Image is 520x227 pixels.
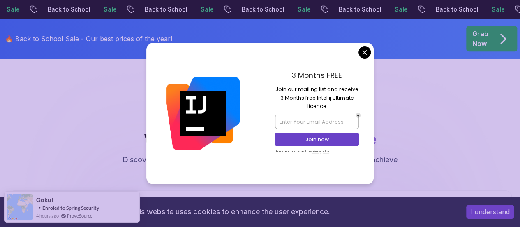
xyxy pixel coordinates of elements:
[5,34,172,44] p: 🔥 Back to School Sale - Our best prices of the year!
[316,5,372,14] p: Back to School
[413,5,469,14] p: Back to School
[36,212,59,219] span: 4 hours ago
[122,5,178,14] p: Back to School
[67,212,92,219] a: ProveSource
[7,194,33,220] img: provesource social proof notification image
[36,204,42,211] span: ->
[6,203,454,221] div: This website uses cookies to enhance the user experience.
[275,5,301,14] p: Sale
[472,29,488,49] p: Grab Now
[36,197,53,204] span: Gokul
[42,204,99,211] a: Enroled to Spring Security
[219,5,275,14] p: Back to School
[81,5,107,14] p: Sale
[469,5,495,14] p: Sale
[144,131,377,147] h2: What Makes
[25,5,81,14] p: Back to School
[122,154,398,177] p: Discover why developers choose Amigoscode to level up their skills and achieve their goals
[178,5,204,14] p: Sale
[466,205,514,219] button: Accept cookies
[372,5,398,14] p: Sale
